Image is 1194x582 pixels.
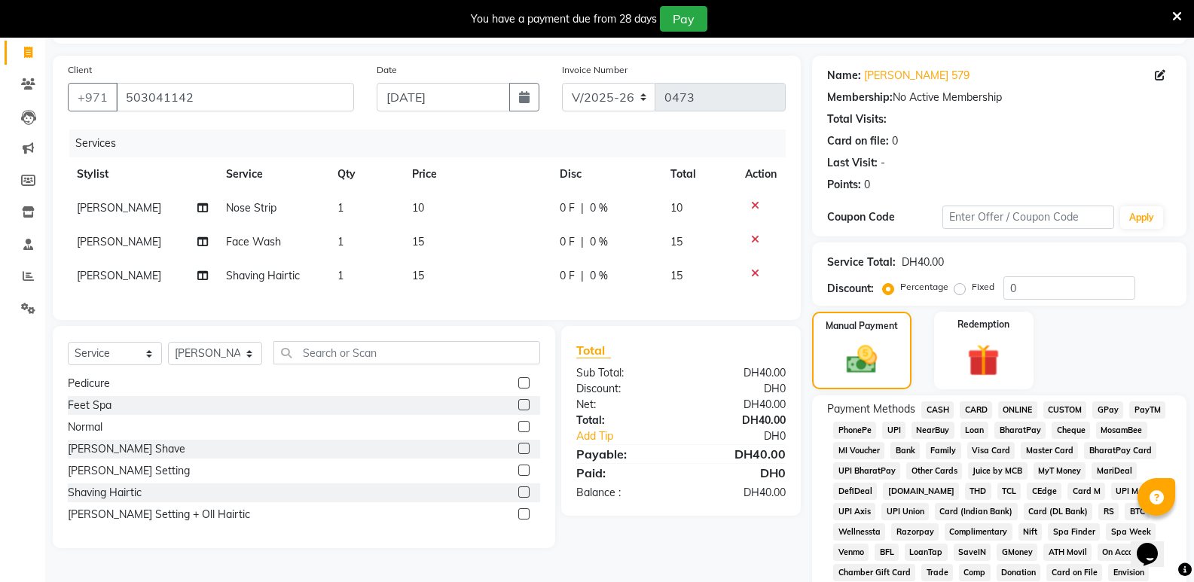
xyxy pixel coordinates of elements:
[565,413,681,428] div: Total:
[945,523,1012,541] span: Complimentary
[562,63,628,77] label: Invoice Number
[833,544,869,561] span: Venmo
[875,544,899,561] span: BFL
[957,318,1009,331] label: Redemption
[1129,401,1165,419] span: PayTM
[892,133,898,149] div: 0
[1108,564,1149,581] span: Envision
[833,442,884,459] span: MI Voucher
[1024,503,1093,520] span: Card (DL Bank)
[1106,523,1156,541] span: Spa Week
[565,381,681,397] div: Discount:
[1084,442,1156,459] span: BharatPay Card
[681,397,797,413] div: DH40.00
[881,503,929,520] span: UPI Union
[833,523,885,541] span: Wellnessta
[1043,401,1087,419] span: CUSTOM
[226,269,300,282] span: Shaving Hairtic
[833,462,900,480] span: UPI BharatPay
[565,445,681,463] div: Payable:
[68,63,92,77] label: Client
[1034,462,1086,480] span: MyT Money
[337,269,344,282] span: 1
[998,401,1037,419] span: ONLINE
[226,201,276,215] span: Nose Strip
[660,6,707,32] button: Pay
[883,483,959,500] span: [DOMAIN_NAME]
[906,462,962,480] span: Other Cards
[328,157,403,191] th: Qty
[565,365,681,381] div: Sub Total:
[957,340,1009,380] img: _gift.svg
[921,401,954,419] span: CASH
[827,133,889,149] div: Card on file:
[833,422,876,439] span: PhonePe
[826,319,898,333] label: Manual Payment
[954,544,991,561] span: SaveIN
[959,564,991,581] span: Comp
[827,281,874,297] div: Discount:
[68,376,110,392] div: Pedicure
[833,483,877,500] span: DefiDeal
[681,485,797,501] div: DH40.00
[837,342,887,377] img: _cash.svg
[827,254,896,270] div: Service Total:
[864,68,970,84] a: [PERSON_NAME] 579
[670,201,683,215] span: 10
[1046,564,1102,581] span: Card on File
[1111,483,1144,500] span: UPI M
[560,234,575,250] span: 0 F
[972,280,994,294] label: Fixed
[1052,422,1090,439] span: Cheque
[921,564,953,581] span: Trade
[967,442,1015,459] span: Visa Card
[827,68,861,84] div: Name:
[412,201,424,215] span: 10
[565,464,681,482] div: Paid:
[69,130,797,157] div: Services
[997,483,1021,500] span: TCL
[681,413,797,428] div: DH40.00
[551,157,662,191] th: Disc
[833,564,915,581] span: Chamber Gift Card
[827,177,861,193] div: Points:
[565,485,681,501] div: Balance :
[412,235,424,248] span: 15
[1021,442,1078,459] span: Master Card
[864,177,870,193] div: 0
[960,422,989,439] span: Loan
[581,234,584,250] span: |
[77,201,161,215] span: [PERSON_NAME]
[965,483,991,500] span: THD
[701,428,797,444] div: DH0
[412,269,424,282] span: 15
[1125,503,1150,520] span: BTC
[1092,462,1137,480] span: MariDeal
[891,523,939,541] span: Razorpay
[68,485,142,501] div: Shaving Hairtic
[471,11,657,27] div: You have a payment due from 28 days
[581,268,584,284] span: |
[68,398,111,413] div: Feet Spa
[68,157,217,191] th: Stylist
[827,111,887,127] div: Total Visits:
[935,503,1018,520] span: Card (Indian Bank)
[1096,422,1147,439] span: MosamBee
[681,381,797,397] div: DH0
[590,268,608,284] span: 0 %
[890,442,920,459] span: Bank
[403,157,551,191] th: Price
[670,269,683,282] span: 15
[1098,544,1150,561] span: On Account
[681,464,797,482] div: DH0
[827,90,893,105] div: Membership:
[736,157,786,191] th: Action
[565,428,701,444] a: Add Tip
[377,63,397,77] label: Date
[576,343,611,358] span: Total
[337,235,344,248] span: 1
[1098,503,1119,520] span: RS
[116,83,354,111] input: Search by Name/Mobile/Email/Code
[827,155,878,171] div: Last Visit:
[681,365,797,381] div: DH40.00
